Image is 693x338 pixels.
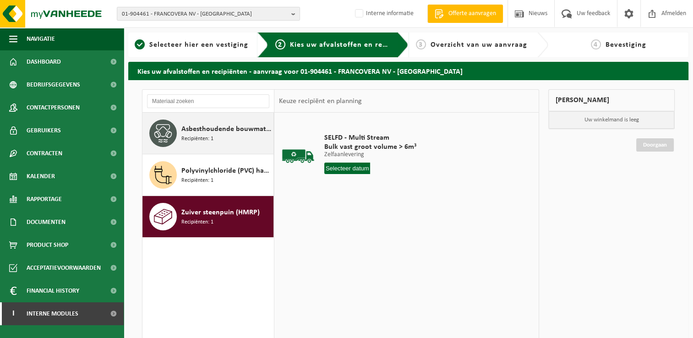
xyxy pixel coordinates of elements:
[122,7,288,21] span: 01-904461 - FRANCOVERA NV - [GEOGRAPHIC_DATA]
[324,163,371,174] input: Selecteer datum
[636,138,674,152] a: Doorgaan
[9,302,17,325] span: I
[353,7,414,21] label: Interne informatie
[117,7,300,21] button: 01-904461 - FRANCOVERA NV - [GEOGRAPHIC_DATA]
[549,111,674,129] p: Uw winkelmand is leeg
[181,218,213,227] span: Recipiënten: 1
[274,90,366,113] div: Keuze recipiënt en planning
[548,89,675,111] div: [PERSON_NAME]
[27,73,80,96] span: Bedrijfsgegevens
[181,124,271,135] span: Asbesthoudende bouwmaterialen cementgebonden (hechtgebonden)
[27,165,55,188] span: Kalender
[147,94,269,108] input: Materiaal zoeken
[133,39,250,50] a: 1Selecteer hier een vestiging
[128,62,688,80] h2: Kies uw afvalstoffen en recipiënten - aanvraag voor 01-904461 - FRANCOVERA NV - [GEOGRAPHIC_DATA]
[324,133,416,142] span: SELFD - Multi Stream
[416,39,426,49] span: 3
[591,39,601,49] span: 4
[27,188,62,211] span: Rapportage
[142,196,274,237] button: Zuiver steenpuin (HMRP) Recipiënten: 1
[149,41,248,49] span: Selecteer hier een vestiging
[27,142,62,165] span: Contracten
[135,39,145,49] span: 1
[181,176,213,185] span: Recipiënten: 1
[181,165,271,176] span: Polyvinylchloride (PVC) hard, profielen en buizen, post-consumer
[275,39,285,49] span: 2
[427,5,503,23] a: Offerte aanvragen
[324,142,416,152] span: Bulk vast groot volume > 6m³
[27,279,79,302] span: Financial History
[27,302,78,325] span: Interne modules
[290,41,416,49] span: Kies uw afvalstoffen en recipiënten
[181,135,213,143] span: Recipiënten: 1
[27,27,55,50] span: Navigatie
[142,154,274,196] button: Polyvinylchloride (PVC) hard, profielen en buizen, post-consumer Recipiënten: 1
[27,119,61,142] span: Gebruikers
[27,50,61,73] span: Dashboard
[606,41,646,49] span: Bevestiging
[446,9,498,18] span: Offerte aanvragen
[27,256,101,279] span: Acceptatievoorwaarden
[27,211,65,234] span: Documenten
[181,207,260,218] span: Zuiver steenpuin (HMRP)
[142,113,274,154] button: Asbesthoudende bouwmaterialen cementgebonden (hechtgebonden) Recipiënten: 1
[27,96,80,119] span: Contactpersonen
[324,152,416,158] p: Zelfaanlevering
[27,234,68,256] span: Product Shop
[431,41,527,49] span: Overzicht van uw aanvraag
